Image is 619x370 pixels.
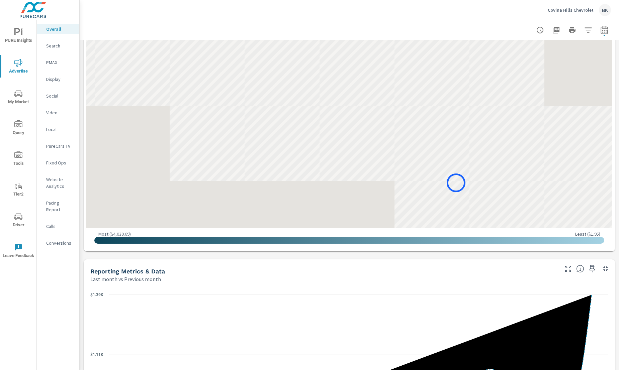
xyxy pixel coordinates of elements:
span: PURE Insights [2,28,34,44]
p: Social [46,93,74,99]
p: Least ( $1.95 ) [575,231,600,237]
div: Website Analytics [37,174,79,191]
div: Social [37,91,79,101]
span: Tier2 [2,182,34,198]
span: Save this to your personalized report [587,263,598,274]
p: Most ( $4,030.69 ) [98,231,131,237]
text: $1.39K [90,292,103,297]
p: Search [46,42,74,49]
span: Query [2,120,34,137]
p: Video [46,109,74,116]
div: Conversions [37,238,79,248]
button: Print Report [565,23,579,37]
p: Website Analytics [46,176,74,190]
span: Tools [2,151,34,167]
div: Search [37,41,79,51]
button: "Export Report to PDF" [549,23,563,37]
p: Pacing Report [46,200,74,213]
p: PureCars TV [46,143,74,149]
div: Video [37,108,79,118]
p: Last month vs Previous month [90,275,161,283]
text: $1.11K [90,352,103,357]
span: Leave Feedback [2,243,34,260]
div: Pacing Report [37,198,79,215]
div: Local [37,124,79,134]
p: Local [46,126,74,133]
p: Fixed Ops [46,159,74,166]
div: Calls [37,221,79,231]
p: Overall [46,26,74,32]
h5: Reporting Metrics & Data [90,268,165,275]
div: PureCars TV [37,141,79,151]
span: My Market [2,90,34,106]
button: Select Date Range [598,23,611,37]
div: nav menu [0,20,36,266]
div: Display [37,74,79,84]
span: Driver [2,213,34,229]
p: Display [46,76,74,83]
div: Fixed Ops [37,158,79,168]
button: Apply Filters [582,23,595,37]
button: Make Fullscreen [563,263,573,274]
div: BK [599,4,611,16]
p: Covina Hills Chevrolet [548,7,594,13]
div: PMAX [37,57,79,68]
div: Overall [37,24,79,34]
button: Minimize Widget [600,263,611,274]
p: Calls [46,223,74,230]
span: Advertise [2,59,34,75]
span: Understand performance data overtime and see how metrics compare to each other. [576,265,584,273]
p: PMAX [46,59,74,66]
p: Conversions [46,240,74,246]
